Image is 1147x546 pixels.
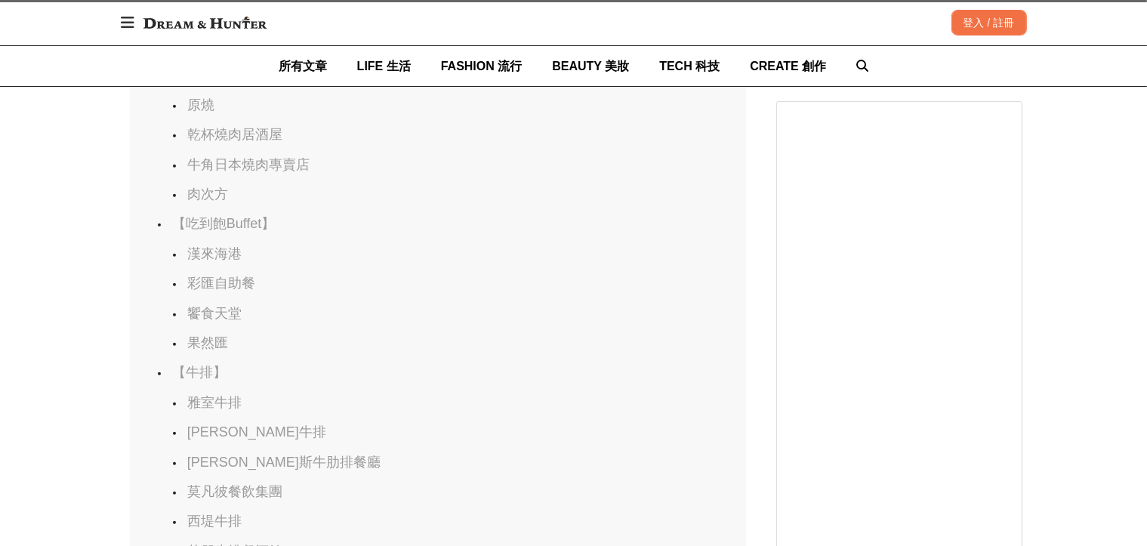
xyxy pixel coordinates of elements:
[187,455,381,470] a: [PERSON_NAME]斯牛肋排餐廳
[357,46,411,86] a: LIFE 生活
[279,46,327,86] a: 所有文章
[659,46,720,86] a: TECH 科技
[187,514,242,529] a: 西堤牛排
[172,365,227,380] a: 【牛排】
[750,46,826,86] a: CREATE 創作
[187,424,326,440] a: [PERSON_NAME]牛排
[187,484,282,499] a: 莫凡彼餐飲集團
[187,335,228,350] a: 果然匯
[659,60,720,72] span: TECH 科技
[552,46,629,86] a: BEAUTY 美妝
[750,60,826,72] span: CREATE 創作
[187,246,242,261] a: 漢來海港
[441,46,523,86] a: FASHION 流行
[951,10,1027,35] div: 登入 / 註冊
[441,60,523,72] span: FASHION 流行
[187,157,310,172] a: 牛角日本燒肉專賣店
[136,9,274,36] img: Dream & Hunter
[279,60,327,72] span: 所有文章
[187,97,214,113] a: 原燒
[187,127,282,142] a: 乾杯燒肉居酒屋
[552,60,629,72] span: BEAUTY 美妝
[172,216,276,231] a: 【吃到飽Buffet】
[187,395,242,410] a: 雅室牛排
[187,276,255,291] a: 彩匯自助餐
[187,306,242,321] a: 饗食天堂
[187,187,228,202] a: 肉次方
[357,60,411,72] span: LIFE 生活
